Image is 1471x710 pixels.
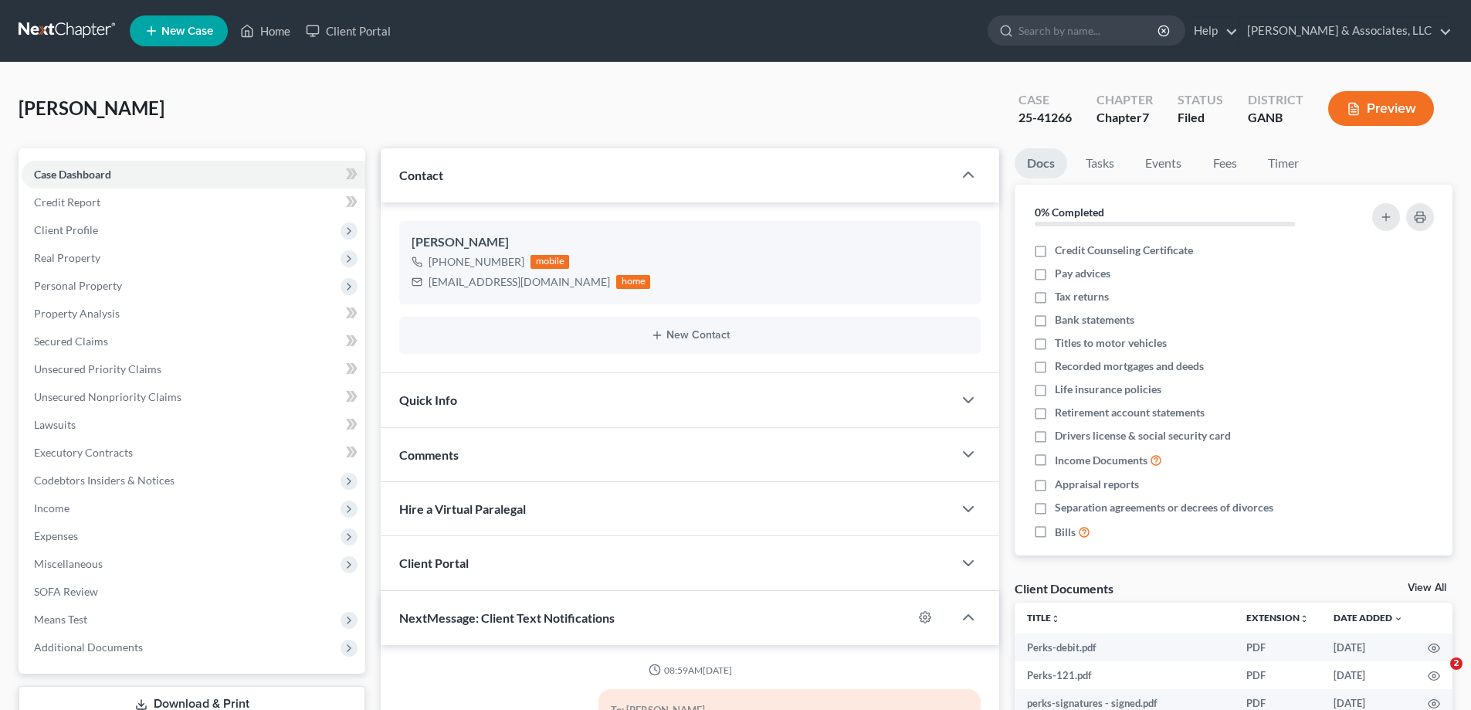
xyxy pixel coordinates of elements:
[161,25,213,37] span: New Case
[34,168,111,181] span: Case Dashboard
[412,233,968,252] div: [PERSON_NAME]
[1055,428,1231,443] span: Drivers license & social security card
[1394,614,1403,623] i: expand_more
[34,251,100,264] span: Real Property
[1186,17,1238,45] a: Help
[34,446,133,459] span: Executory Contracts
[1019,16,1160,45] input: Search by name...
[34,585,98,598] span: SOFA Review
[399,610,615,625] span: NextMessage: Client Text Notifications
[1073,148,1127,178] a: Tasks
[298,17,398,45] a: Client Portal
[1035,206,1104,219] strong: 0% Completed
[34,279,122,292] span: Personal Property
[1200,148,1249,178] a: Fees
[22,439,365,467] a: Executory Contracts
[34,418,76,431] span: Lawsuits
[22,578,365,606] a: SOFA Review
[1055,477,1139,492] span: Appraisal reports
[1246,612,1309,623] a: Extensionunfold_more
[1019,91,1072,109] div: Case
[399,392,457,407] span: Quick Info
[22,411,365,439] a: Lawsuits
[616,275,650,289] div: home
[1019,109,1072,127] div: 25-41266
[399,447,459,462] span: Comments
[1300,614,1309,623] i: unfold_more
[1133,148,1194,178] a: Events
[1328,91,1434,126] button: Preview
[399,501,526,516] span: Hire a Virtual Paralegal
[1051,614,1060,623] i: unfold_more
[34,474,175,487] span: Codebtors Insiders & Notices
[34,362,161,375] span: Unsecured Priority Claims
[1418,657,1456,695] iframe: Intercom live chat
[34,557,103,570] span: Miscellaneous
[1015,661,1234,689] td: Perks-121.pdf
[1248,91,1303,109] div: District
[19,97,164,119] span: [PERSON_NAME]
[34,613,87,626] span: Means Test
[1256,148,1311,178] a: Timer
[1015,634,1234,661] td: Perks-debit.pdf
[1055,453,1147,468] span: Income Documents
[1408,583,1446,593] a: View All
[22,300,365,328] a: Property Analysis
[1055,335,1167,351] span: Titles to motor vehicles
[429,274,610,290] div: [EMAIL_ADDRESS][DOMAIN_NAME]
[1096,91,1153,109] div: Chapter
[34,223,98,236] span: Client Profile
[22,189,365,216] a: Credit Report
[1055,358,1204,374] span: Recorded mortgages and deeds
[1015,148,1067,178] a: Docs
[1142,110,1149,124] span: 7
[1055,500,1273,515] span: Separation agreements or decrees of divorces
[34,501,69,515] span: Income
[1055,312,1134,328] span: Bank statements
[22,328,365,355] a: Secured Claims
[1334,612,1403,623] a: Date Added expand_more
[1321,661,1415,689] td: [DATE]
[412,329,968,341] button: New Contact
[22,161,365,189] a: Case Dashboard
[1055,243,1193,258] span: Credit Counseling Certificate
[34,335,108,348] span: Secured Claims
[1015,580,1113,596] div: Client Documents
[1027,612,1060,623] a: Titleunfold_more
[1321,634,1415,661] td: [DATE]
[1234,661,1321,689] td: PDF
[399,168,443,182] span: Contact
[1055,289,1109,304] span: Tax returns
[22,355,365,383] a: Unsecured Priority Claims
[232,17,298,45] a: Home
[530,255,569,269] div: mobile
[1248,109,1303,127] div: GANB
[1239,17,1452,45] a: [PERSON_NAME] & Associates, LLC
[1234,634,1321,661] td: PDF
[34,529,78,542] span: Expenses
[1450,657,1463,670] span: 2
[1096,109,1153,127] div: Chapter
[1055,525,1076,540] span: Bills
[1178,91,1223,109] div: Status
[22,383,365,411] a: Unsecured Nonpriority Claims
[1055,405,1205,420] span: Retirement account statements
[34,195,100,209] span: Credit Report
[1178,109,1223,127] div: Filed
[429,254,524,270] div: [PHONE_NUMBER]
[34,307,120,320] span: Property Analysis
[1055,382,1161,397] span: Life insurance policies
[34,390,181,403] span: Unsecured Nonpriority Claims
[399,555,469,570] span: Client Portal
[399,664,981,677] div: 08:59AM[DATE]
[34,640,143,654] span: Additional Documents
[1055,266,1110,281] span: Pay advices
